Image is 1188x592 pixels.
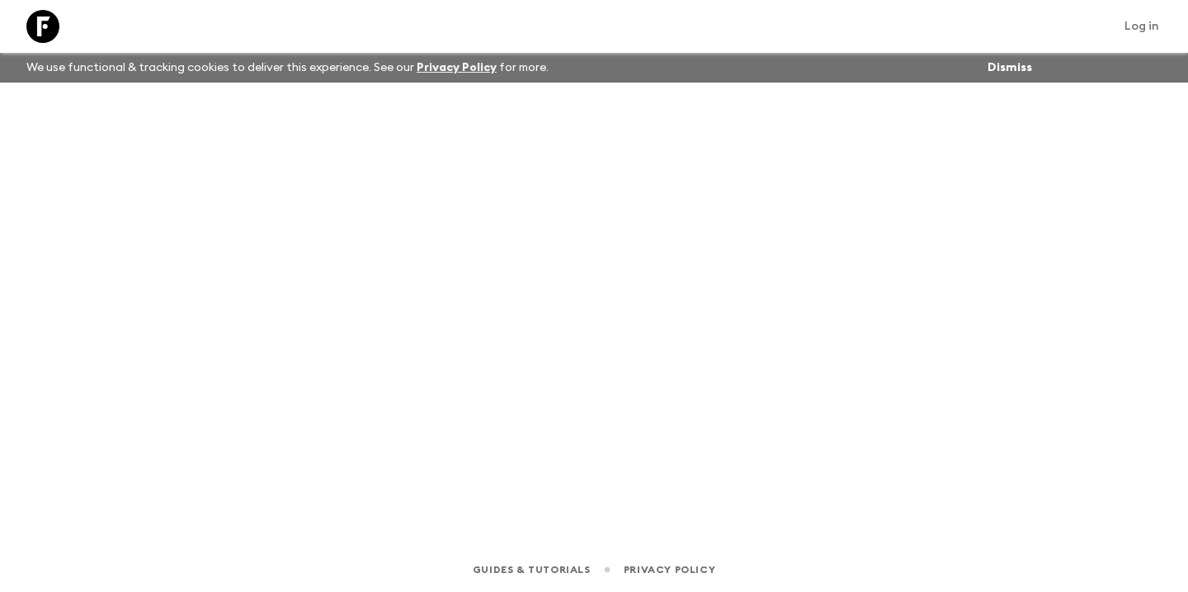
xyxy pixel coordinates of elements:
p: We use functional & tracking cookies to deliver this experience. See our for more. [20,53,555,83]
a: Privacy Policy [624,561,715,579]
a: Guides & Tutorials [473,561,591,579]
a: Privacy Policy [417,62,497,73]
button: Dismiss [983,56,1036,79]
a: Log in [1115,15,1168,38]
